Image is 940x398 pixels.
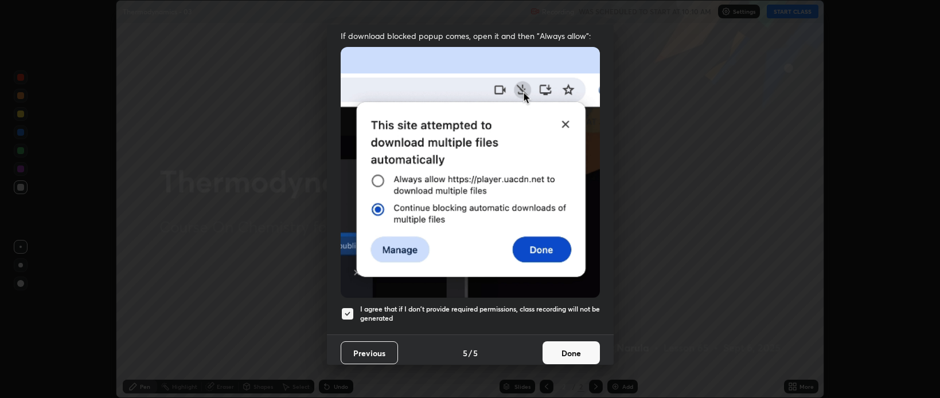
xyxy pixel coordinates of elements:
[543,341,600,364] button: Done
[473,347,478,359] h4: 5
[360,305,600,322] h5: I agree that if I don't provide required permissions, class recording will not be generated
[463,347,467,359] h4: 5
[341,341,398,364] button: Previous
[469,347,472,359] h4: /
[341,30,600,41] span: If download blocked popup comes, open it and then "Always allow":
[341,47,600,297] img: downloads-permission-blocked.gif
